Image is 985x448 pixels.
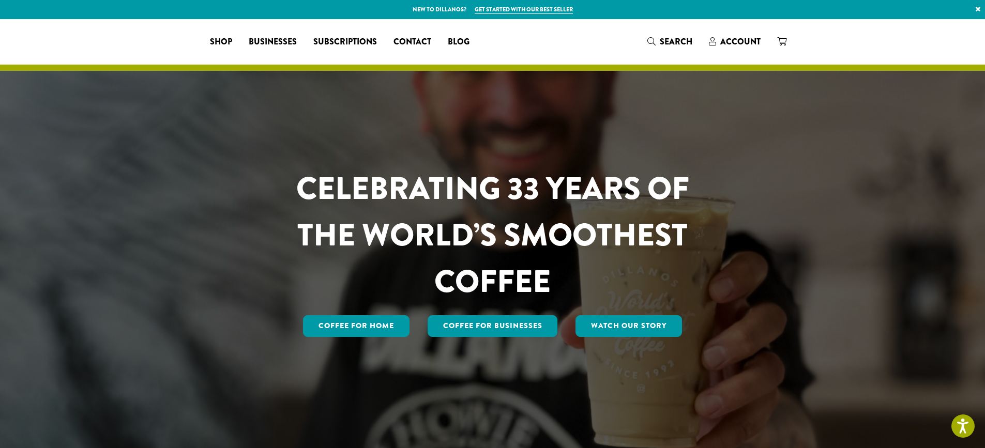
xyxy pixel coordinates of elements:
[660,36,692,48] span: Search
[575,315,682,337] a: Watch Our Story
[393,36,431,49] span: Contact
[720,36,761,48] span: Account
[448,36,469,49] span: Blog
[249,36,297,49] span: Businesses
[266,165,720,305] h1: CELEBRATING 33 YEARS OF THE WORLD’S SMOOTHEST COFFEE
[475,5,573,14] a: Get started with our best seller
[202,34,240,50] a: Shop
[313,36,377,49] span: Subscriptions
[639,33,701,50] a: Search
[210,36,232,49] span: Shop
[428,315,558,337] a: Coffee For Businesses
[303,315,410,337] a: Coffee for Home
